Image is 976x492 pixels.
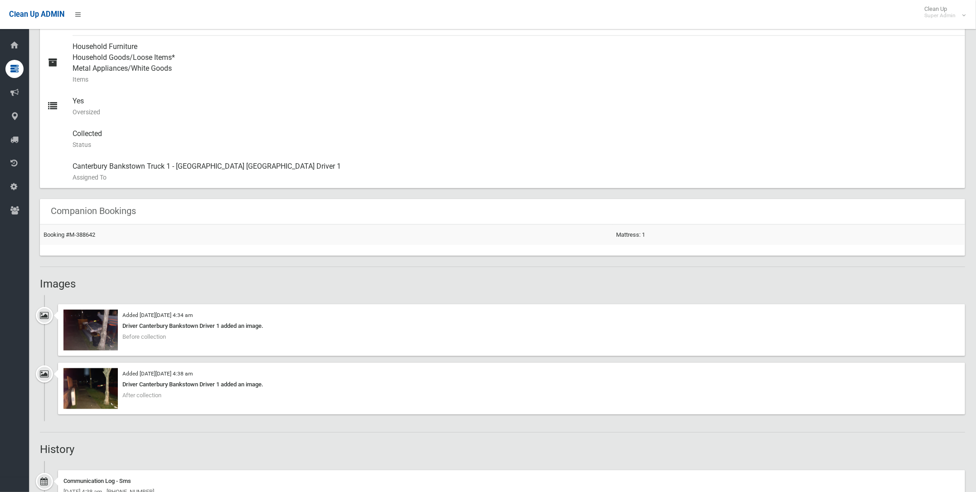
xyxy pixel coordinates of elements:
span: Clean Up [920,5,965,19]
div: Canterbury Bankstown Truck 1 - [GEOGRAPHIC_DATA] [GEOGRAPHIC_DATA] Driver 1 [73,156,958,188]
div: Yes [73,90,958,123]
td: Mattress: 1 [612,224,965,245]
span: Clean Up ADMIN [9,10,64,19]
span: After collection [122,392,161,399]
small: Added [DATE][DATE] 4:38 am [122,370,193,377]
img: 17193404492212276717382624309444.jpg [63,310,118,351]
small: Assigned To [73,172,958,183]
a: Booking #M-388642 [44,231,95,238]
div: Collected [73,123,958,156]
small: Items [73,74,958,85]
small: Status [73,139,958,150]
header: Companion Bookings [40,202,147,220]
h2: History [40,443,965,455]
span: Before collection [122,333,166,340]
small: Added [DATE][DATE] 4:34 am [122,312,193,318]
div: Communication Log - Sms [63,476,960,487]
div: Driver Canterbury Bankstown Driver 1 added an image. [63,379,960,390]
h2: Images [40,278,965,290]
small: Oversized [73,107,958,117]
div: Driver Canterbury Bankstown Driver 1 added an image. [63,321,960,331]
img: 17193406949854677202060318085569.jpg [63,368,118,409]
div: Household Furniture Household Goods/Loose Items* Metal Appliances/White Goods [73,36,958,90]
small: Super Admin [924,12,956,19]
